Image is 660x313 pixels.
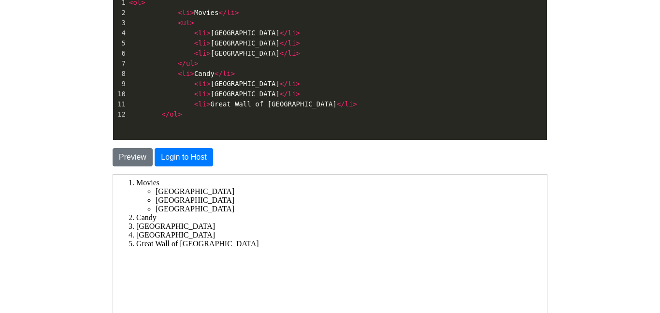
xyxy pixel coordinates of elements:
[129,39,300,47] span: [GEOGRAPHIC_DATA]
[113,18,127,28] div: 3
[43,21,430,30] li: [GEOGRAPHIC_DATA]
[280,80,288,88] span: </
[161,110,170,118] span: </
[113,69,127,79] div: 8
[194,60,198,67] span: >
[194,29,198,37] span: <
[113,109,127,119] div: 12
[206,49,210,57] span: >
[206,80,210,88] span: >
[129,9,239,16] span: Movies
[113,48,127,59] div: 6
[235,9,239,16] span: >
[23,47,430,56] li: [GEOGRAPHIC_DATA]
[198,90,206,98] span: li
[113,59,127,69] div: 7
[194,39,198,47] span: <
[182,19,190,27] span: ul
[345,100,353,108] span: li
[155,148,213,166] button: Login to Host
[194,49,198,57] span: <
[113,89,127,99] div: 10
[198,29,206,37] span: li
[280,39,288,47] span: </
[194,80,198,88] span: <
[186,60,194,67] span: ul
[198,80,206,88] span: li
[218,9,227,16] span: </
[113,28,127,38] div: 4
[353,100,357,108] span: >
[288,29,296,37] span: li
[23,56,430,65] li: [GEOGRAPHIC_DATA]
[288,90,296,98] span: li
[178,9,182,16] span: <
[223,70,231,77] span: li
[296,39,300,47] span: >
[198,100,206,108] span: li
[288,49,296,57] span: li
[43,13,430,21] li: [GEOGRAPHIC_DATA]
[113,79,127,89] div: 9
[296,49,300,57] span: >
[23,65,430,74] li: Great Wall of [GEOGRAPHIC_DATA]
[113,99,127,109] div: 11
[288,80,296,88] span: li
[206,100,210,108] span: >
[170,110,178,118] span: ol
[280,49,288,57] span: </
[288,39,296,47] span: li
[182,9,190,16] span: li
[337,100,345,108] span: </
[182,70,190,77] span: li
[215,70,223,77] span: </
[280,29,288,37] span: </
[190,70,194,77] span: >
[296,90,300,98] span: >
[190,9,194,16] span: >
[280,90,288,98] span: </
[129,80,300,88] span: [GEOGRAPHIC_DATA]
[129,90,300,98] span: [GEOGRAPHIC_DATA]
[206,39,210,47] span: >
[231,70,235,77] span: >
[194,90,198,98] span: <
[129,70,235,77] span: Candy
[206,29,210,37] span: >
[227,9,235,16] span: li
[129,49,300,57] span: [GEOGRAPHIC_DATA]
[296,80,300,88] span: >
[198,49,206,57] span: li
[296,29,300,37] span: >
[23,39,430,47] li: Candy
[129,29,300,37] span: [GEOGRAPHIC_DATA]
[113,8,127,18] div: 2
[194,100,198,108] span: <
[198,39,206,47] span: li
[23,4,430,13] li: Movies
[178,70,182,77] span: <
[178,60,186,67] span: </
[43,30,430,39] li: [GEOGRAPHIC_DATA]
[178,19,182,27] span: <
[190,19,194,27] span: >
[206,90,210,98] span: >
[113,38,127,48] div: 5
[129,100,357,108] span: Great Wall of [GEOGRAPHIC_DATA]
[113,148,153,166] button: Preview
[178,110,182,118] span: >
